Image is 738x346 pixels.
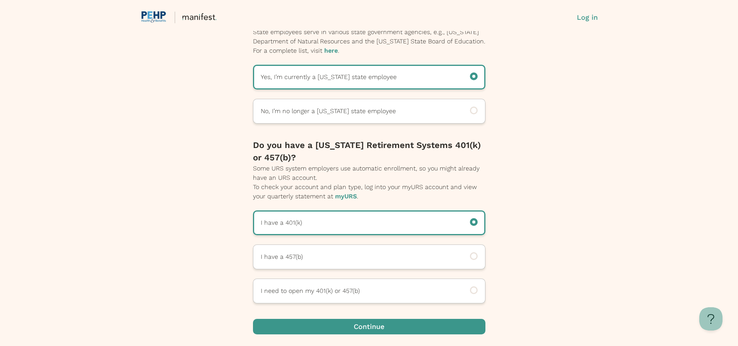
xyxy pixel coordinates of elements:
[261,107,456,116] p: No, I’m no longer a [US_STATE] state employee
[261,218,456,227] p: I have a 401(k)
[253,28,485,55] p: State employees serve in various state government agencies, e.g., [US_STATE] Department of Natura...
[253,139,485,164] p: Do you have a [US_STATE] Retirement Systems 401(k) or 457(b)?
[699,307,723,331] iframe: Toggle Customer Support
[253,164,485,201] p: Some URS system employers use automatic enrollment, so you might already have an URS account. To ...
[577,12,598,22] button: Log in
[261,286,456,296] p: I need to open my 401(k) or 457(b)
[335,193,357,200] a: myURS
[261,72,456,82] p: Yes, I’m currently a [US_STATE] state employee
[141,11,167,23] img: PEHP
[324,47,338,54] a: here
[261,252,456,262] p: I have a 457(b)
[253,319,485,334] button: Continue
